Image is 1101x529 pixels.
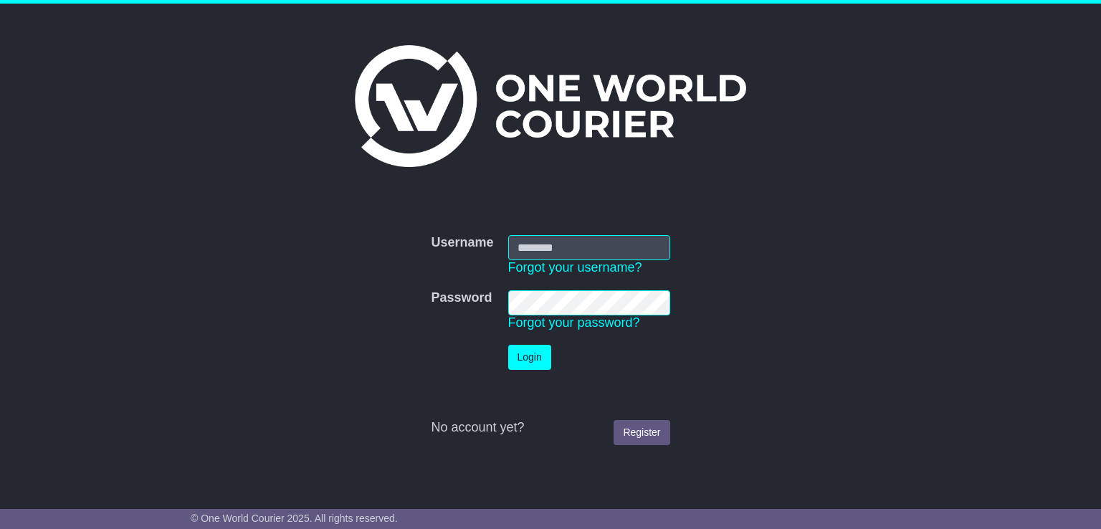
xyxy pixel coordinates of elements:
[431,235,493,251] label: Username
[508,260,642,275] a: Forgot your username?
[508,315,640,330] a: Forgot your password?
[431,420,669,436] div: No account yet?
[355,45,746,167] img: One World
[508,345,551,370] button: Login
[431,290,492,306] label: Password
[191,513,398,524] span: © One World Courier 2025. All rights reserved.
[614,420,669,445] a: Register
